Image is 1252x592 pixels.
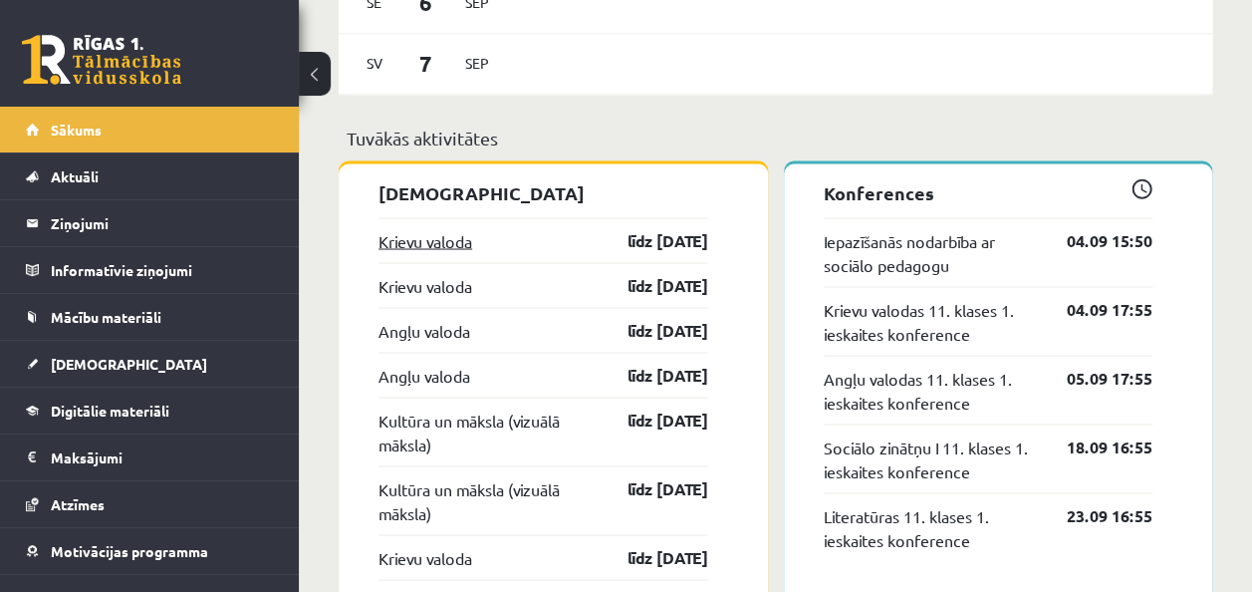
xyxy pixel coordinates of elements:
a: [DEMOGRAPHIC_DATA] [26,341,274,387]
span: Sep [456,48,498,79]
legend: Ziņojumi [51,200,274,246]
a: līdz [DATE] [593,228,708,252]
legend: Informatīvie ziņojumi [51,247,274,293]
a: Atzīmes [26,481,274,527]
legend: Maksājumi [51,435,274,480]
a: 23.09 16:55 [1037,503,1152,527]
a: Angļu valoda [378,318,470,342]
a: līdz [DATE] [593,273,708,297]
span: Sv [354,48,395,79]
a: Krievu valoda [378,273,472,297]
a: Informatīvie ziņojumi [26,247,274,293]
a: līdz [DATE] [593,545,708,569]
a: Sākums [26,107,274,152]
span: Sākums [51,121,102,139]
a: Rīgas 1. Tālmācības vidusskola [22,35,181,85]
span: Aktuāli [51,167,99,185]
a: Krievu valoda [378,545,472,569]
a: līdz [DATE] [593,408,708,432]
p: Tuvākās aktivitātes [347,125,1204,151]
span: Mācību materiāli [51,308,161,326]
a: Motivācijas programma [26,528,274,574]
a: Angļu valodas 11. klases 1. ieskaites konference [824,366,1038,414]
p: Konferences [824,178,1153,205]
span: Atzīmes [51,495,105,513]
span: [DEMOGRAPHIC_DATA] [51,355,207,373]
span: 7 [395,47,457,80]
a: 04.09 17:55 [1037,297,1152,321]
span: Digitālie materiāli [51,402,169,420]
a: 04.09 15:50 [1037,228,1152,252]
a: Mācību materiāli [26,294,274,340]
a: 18.09 16:55 [1037,435,1152,458]
a: Literatūras 11. klases 1. ieskaites konference [824,503,1038,551]
a: Sociālo zinātņu I 11. klases 1. ieskaites konference [824,435,1038,482]
a: 05.09 17:55 [1037,366,1152,390]
a: Maksājumi [26,435,274,480]
a: Aktuāli [26,153,274,199]
a: Krievu valodas 11. klases 1. ieskaites konference [824,297,1038,345]
a: līdz [DATE] [593,318,708,342]
a: Krievu valoda [378,228,472,252]
a: Kultūra un māksla (vizuālā māksla) [378,408,593,455]
a: Iepazīšanās nodarbība ar sociālo pedagogu [824,228,1038,276]
a: Kultūra un māksla (vizuālā māksla) [378,476,593,524]
a: līdz [DATE] [593,363,708,387]
span: Motivācijas programma [51,542,208,560]
p: [DEMOGRAPHIC_DATA] [378,178,708,205]
a: Digitālie materiāli [26,388,274,434]
a: līdz [DATE] [593,476,708,500]
a: Angļu valoda [378,363,470,387]
a: Ziņojumi [26,200,274,246]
